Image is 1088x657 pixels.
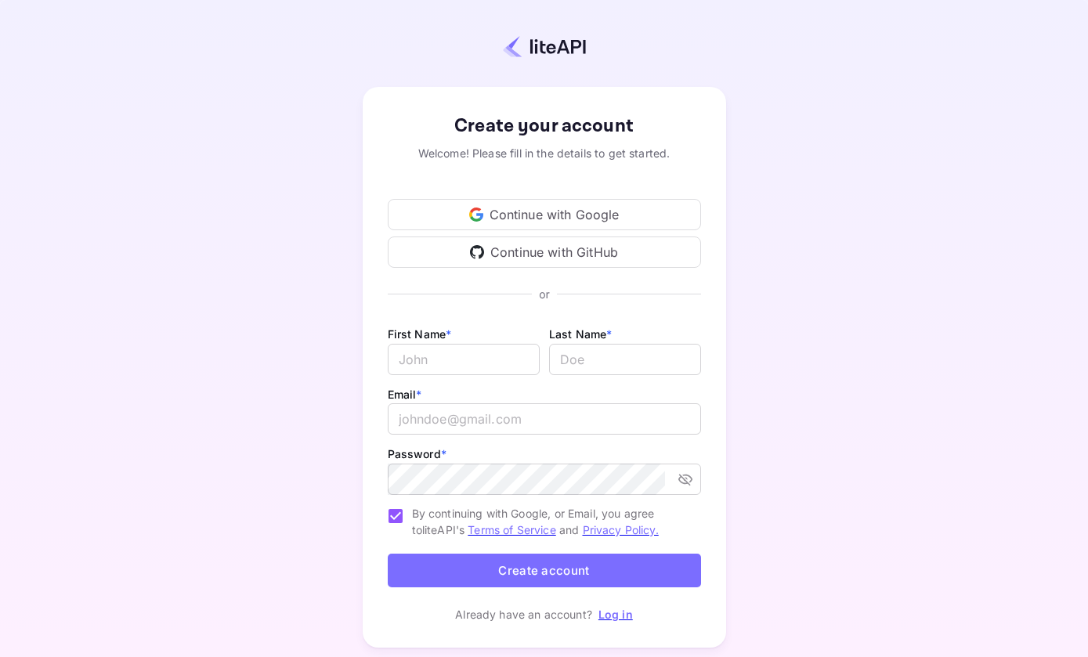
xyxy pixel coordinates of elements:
a: Terms of Service [468,523,555,536]
input: johndoe@gmail.com [388,403,701,435]
div: Continue with GitHub [388,236,701,268]
label: Password [388,447,446,460]
button: toggle password visibility [671,465,699,493]
a: Privacy Policy. [583,523,659,536]
label: Email [388,388,422,401]
a: Log in [598,608,633,621]
div: Continue with Google [388,199,701,230]
button: Create account [388,554,701,587]
input: Doe [549,344,701,375]
div: Create your account [388,112,701,140]
input: John [388,344,540,375]
label: Last Name [549,327,613,341]
p: Already have an account? [455,606,592,623]
div: Welcome! Please fill in the details to get started. [388,145,701,161]
img: liteapi [503,35,586,58]
span: By continuing with Google, or Email, you agree to liteAPI's and [412,505,689,538]
label: First Name [388,327,452,341]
